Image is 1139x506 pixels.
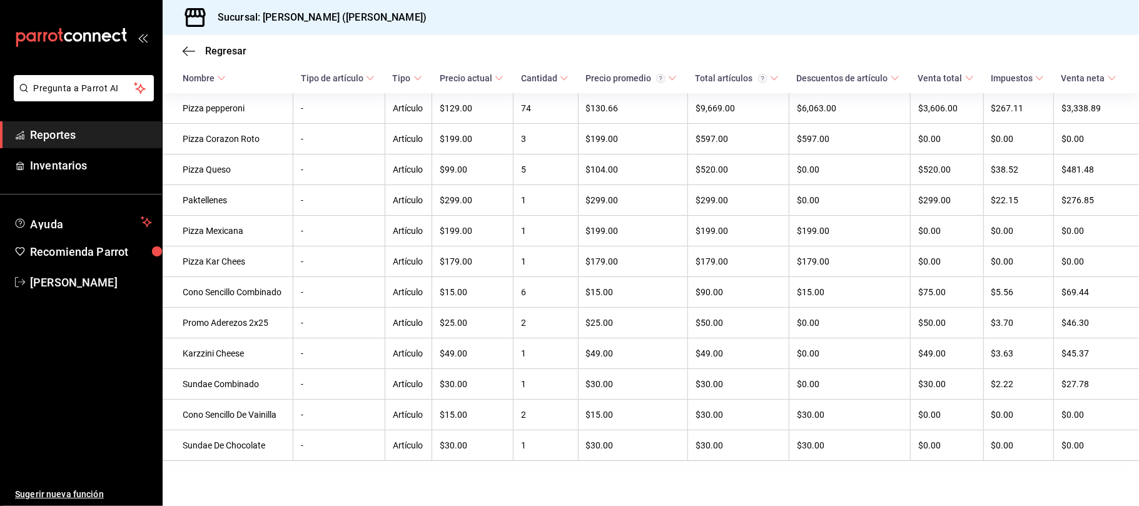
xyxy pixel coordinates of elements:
[385,338,432,369] td: Artículo
[918,73,963,83] div: Venta total
[432,124,514,154] td: $199.00
[1054,369,1139,400] td: $27.78
[578,430,687,461] td: $30.00
[514,277,578,308] td: 6
[514,154,578,185] td: 5
[163,338,293,369] td: Karzzini Cheese
[789,154,911,185] td: $0.00
[208,10,427,25] h3: Sucursal: [PERSON_NAME] ([PERSON_NAME])
[293,400,385,430] td: -
[983,369,1053,400] td: $2.22
[1054,185,1139,216] td: $276.85
[578,124,687,154] td: $199.00
[514,338,578,369] td: 1
[293,277,385,308] td: -
[30,274,152,291] span: [PERSON_NAME]
[983,124,1053,154] td: $0.00
[385,400,432,430] td: Artículo
[789,216,911,246] td: $199.00
[432,185,514,216] td: $299.00
[301,73,375,83] span: Tipo de artículo
[688,277,789,308] td: $90.00
[911,185,984,216] td: $299.00
[163,369,293,400] td: Sundae Combinado
[30,215,136,230] span: Ayuda
[1054,277,1139,308] td: $69.44
[385,308,432,338] td: Artículo
[1054,154,1139,185] td: $481.48
[514,124,578,154] td: 3
[789,246,911,277] td: $179.00
[688,154,789,185] td: $520.00
[789,277,911,308] td: $15.00
[789,308,911,338] td: $0.00
[688,308,789,338] td: $50.00
[15,488,152,501] span: Sugerir nueva función
[385,124,432,154] td: Artículo
[138,33,148,43] button: open_drawer_menu
[991,73,1033,83] div: Impuestos
[983,154,1053,185] td: $38.52
[578,338,687,369] td: $49.00
[521,73,569,83] span: Cantidad
[1054,93,1139,124] td: $3,338.89
[1054,246,1139,277] td: $0.00
[293,246,385,277] td: -
[432,216,514,246] td: $199.00
[789,430,911,461] td: $30.00
[911,154,984,185] td: $520.00
[393,73,411,83] div: Tipo
[688,246,789,277] td: $179.00
[578,369,687,400] td: $30.00
[797,73,899,83] span: Descuentos de artículo
[30,157,152,174] span: Inventarios
[1054,400,1139,430] td: $0.00
[163,400,293,430] td: Cono Sencillo De Vainilla
[578,400,687,430] td: $15.00
[578,185,687,216] td: $299.00
[514,400,578,430] td: 2
[514,369,578,400] td: 1
[688,430,789,461] td: $30.00
[983,338,1053,369] td: $3.63
[578,154,687,185] td: $104.00
[983,430,1053,461] td: $0.00
[9,91,154,104] a: Pregunta a Parrot AI
[514,308,578,338] td: 2
[30,243,152,260] span: Recomienda Parrot
[293,430,385,461] td: -
[432,277,514,308] td: $15.00
[578,246,687,277] td: $179.00
[432,338,514,369] td: $49.00
[34,82,134,95] span: Pregunta a Parrot AI
[578,93,687,124] td: $130.66
[911,430,984,461] td: $0.00
[911,246,984,277] td: $0.00
[983,277,1053,308] td: $5.56
[758,74,767,83] svg: El total artículos considera cambios de precios en los artículos así como costos adicionales por ...
[432,400,514,430] td: $15.00
[789,338,911,369] td: $0.00
[293,185,385,216] td: -
[983,400,1053,430] td: $0.00
[1061,73,1116,83] span: Venta neta
[440,73,504,83] span: Precio actual
[432,154,514,185] td: $99.00
[293,154,385,185] td: -
[797,73,888,83] div: Descuentos de artículo
[688,93,789,124] td: $9,669.00
[163,430,293,461] td: Sundae De Chocolate
[293,338,385,369] td: -
[696,73,779,83] span: Total artículos
[385,277,432,308] td: Artículo
[14,75,154,101] button: Pregunta a Parrot AI
[385,216,432,246] td: Artículo
[163,93,293,124] td: Pizza pepperoni
[789,124,911,154] td: $597.00
[789,369,911,400] td: $0.00
[918,73,974,83] span: Venta total
[385,430,432,461] td: Artículo
[183,73,226,83] span: Nombre
[911,338,984,369] td: $49.00
[911,369,984,400] td: $30.00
